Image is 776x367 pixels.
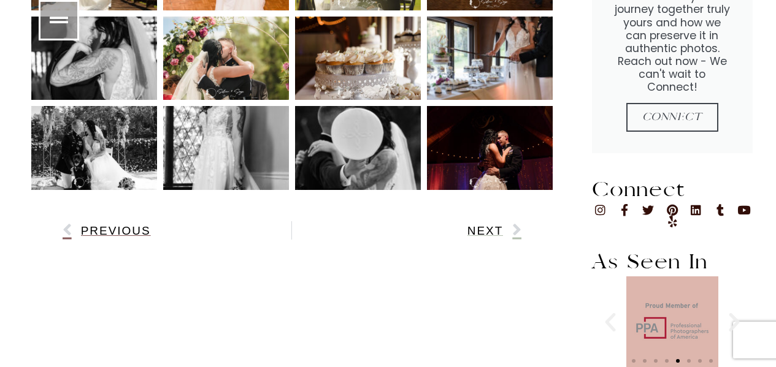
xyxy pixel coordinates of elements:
a: Wedding at Peek and Peak Resort [31,106,157,190]
h4: As Seen In [592,253,753,271]
span: Go to slide 3 [654,359,658,363]
a: Wedding at Peek and Peak Resort [295,106,421,190]
a: Peek n Peak Resort Wedding [427,17,553,100]
a: Next [292,221,521,240]
span: Go to slide 6 [687,359,691,363]
span: Go to slide 8 [709,359,713,363]
div: Post Navigation [63,221,522,240]
h4: Connect [592,181,753,199]
div: Next slide [722,310,747,335]
span: Previous [81,224,151,237]
span: Go to slide 2 [643,359,647,363]
div: Previous slide [598,310,623,335]
span: Go to slide 7 [698,359,702,363]
span: Go to slide 1 [632,359,636,363]
a: Previous [63,221,292,240]
a: Wedding at Peek and Peak Resort [163,106,289,190]
a: Wedding at Peek and Peak Resort [295,17,421,100]
a: Wedding at Peek and Peak Resort [427,106,553,190]
span: Next [467,224,504,237]
span: Go to slide 5 [676,359,680,363]
a: Wedding at Peek and Peak Resort [31,17,157,100]
a: Connect [626,103,718,132]
a: Wedding at Peek and Peak Resort [163,17,289,100]
span: Go to slide 4 [665,359,669,363]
